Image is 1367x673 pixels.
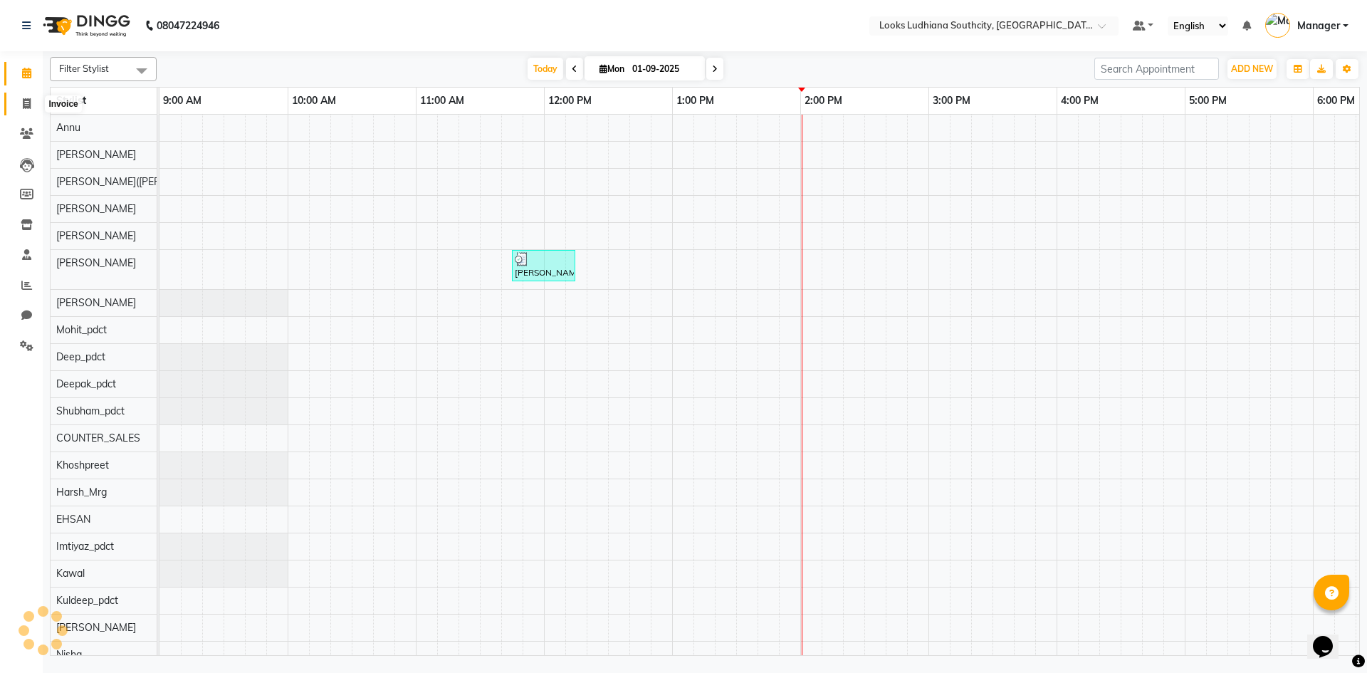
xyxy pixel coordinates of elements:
span: Deepak_pdct [56,377,116,390]
a: 11:00 AM [417,90,468,111]
span: Shubham_pdct [56,405,125,417]
div: [PERSON_NAME], TK01, 11:45 AM-12:15 PM, [PERSON_NAME] Trimming (₹500) [513,252,574,279]
span: Deep_pdct [56,350,105,363]
a: 5:00 PM [1185,90,1230,111]
img: Manager [1265,13,1290,38]
span: Khoshpreet [56,459,109,471]
a: 10:00 AM [288,90,340,111]
a: 6:00 PM [1314,90,1358,111]
span: Annu [56,121,80,134]
span: [PERSON_NAME] [56,296,136,309]
b: 08047224946 [157,6,219,46]
span: Mon [596,63,628,74]
span: Kawal [56,567,85,580]
span: Mohit_pdct [56,323,107,336]
span: Manager [1297,19,1340,33]
span: Nisha [56,648,82,661]
a: 12:00 PM [545,90,595,111]
span: [PERSON_NAME] [56,202,136,215]
a: 4:00 PM [1057,90,1102,111]
button: ADD NEW [1227,59,1277,79]
a: 9:00 AM [159,90,205,111]
span: Today [528,58,563,80]
span: ADD NEW [1231,63,1273,74]
span: COUNTER_SALES [56,432,140,444]
span: EHSAN [56,513,90,526]
a: 1:00 PM [673,90,718,111]
div: Invoice [45,95,81,113]
span: Imtiyaz_pdct [56,540,114,553]
span: Filter Stylist [59,63,109,74]
span: [PERSON_NAME]([PERSON_NAME]) [56,175,221,188]
img: logo [36,6,134,46]
span: [PERSON_NAME] [56,148,136,161]
span: Kuldeep_pdct [56,594,118,607]
iframe: chat widget [1307,616,1353,659]
input: 2025-09-01 [628,58,699,80]
span: Harsh_Mrg [56,486,107,499]
span: [PERSON_NAME] [56,621,136,634]
a: 2:00 PM [801,90,846,111]
span: [PERSON_NAME] [56,229,136,242]
span: [PERSON_NAME] [56,256,136,269]
a: 3:00 PM [929,90,974,111]
input: Search Appointment [1094,58,1219,80]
